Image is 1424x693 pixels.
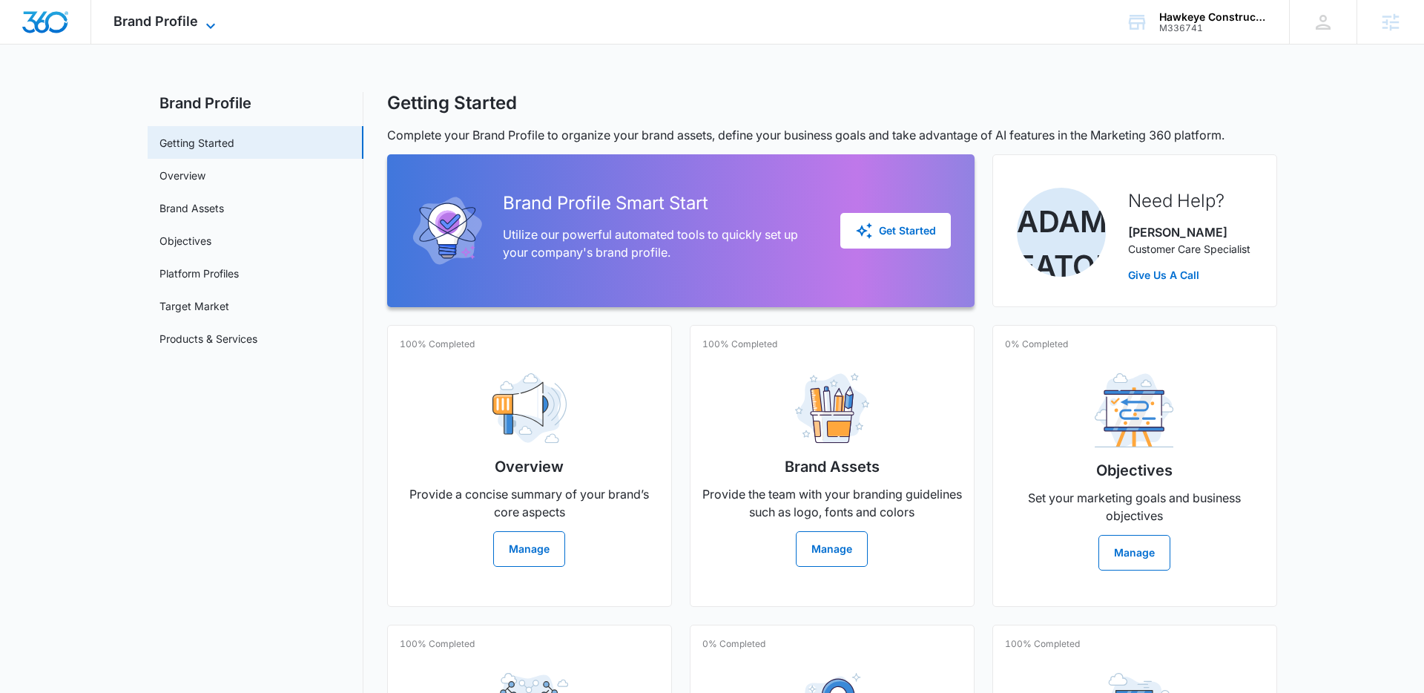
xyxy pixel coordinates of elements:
p: 0% Completed [1005,338,1068,351]
h2: Brand Assets [785,456,880,478]
button: Manage [493,531,565,567]
p: Provide a concise summary of your brand’s core aspects [400,485,659,521]
a: 100% CompletedBrand AssetsProvide the team with your branding guidelines such as logo, fonts and ... [690,325,975,607]
a: Objectives [159,233,211,249]
p: 100% Completed [1005,637,1080,651]
p: 100% Completed [400,637,475,651]
a: 100% CompletedOverviewProvide a concise summary of your brand’s core aspectsManage [387,325,672,607]
p: Utilize our powerful automated tools to quickly set up your company's brand profile. [503,226,817,261]
h2: Overview [495,456,564,478]
h2: Objectives [1096,459,1173,482]
div: Get Started [855,222,936,240]
button: Get Started [840,213,951,249]
h2: Brand Profile [148,92,363,114]
a: Products & Services [159,331,257,346]
p: 100% Completed [702,338,777,351]
a: 0% CompletedObjectivesSet your marketing goals and business objectivesManage [992,325,1277,607]
p: 0% Completed [702,637,765,651]
button: Manage [1098,535,1170,571]
h2: Need Help? [1128,188,1250,214]
a: Brand Assets [159,200,224,216]
p: Complete your Brand Profile to organize your brand assets, define your business goals and take ad... [387,126,1277,144]
p: Customer Care Specialist [1128,241,1250,257]
a: Overview [159,168,205,183]
a: Give Us A Call [1128,267,1250,283]
h1: Getting Started [387,92,517,114]
a: Platform Profiles [159,266,239,281]
a: Getting Started [159,135,234,151]
a: Target Market [159,298,229,314]
button: Manage [796,531,868,567]
p: Set your marketing goals and business objectives [1005,489,1265,525]
p: Provide the team with your branding guidelines such as logo, fonts and colors [702,485,962,521]
div: account name [1159,11,1268,23]
img: Adam Eaton [1017,188,1106,277]
span: Brand Profile [113,13,198,29]
div: account id [1159,23,1268,33]
p: 100% Completed [400,338,475,351]
h2: Brand Profile Smart Start [503,190,817,217]
p: [PERSON_NAME] [1128,223,1250,241]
